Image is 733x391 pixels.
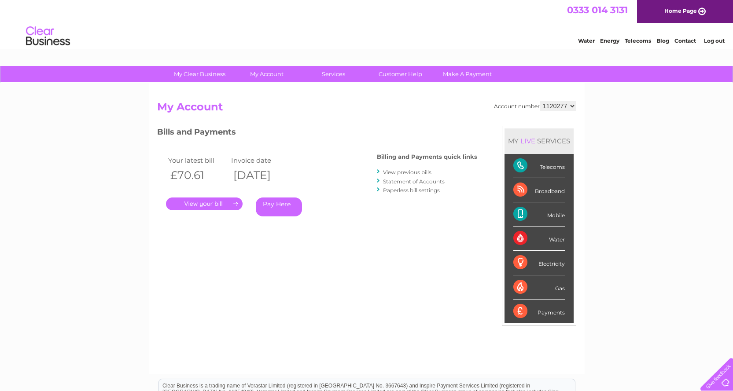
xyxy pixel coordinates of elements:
[383,169,431,175] a: View previous bills
[229,154,292,166] td: Invoice date
[256,197,302,216] a: Pay Here
[674,37,696,44] a: Contact
[656,37,669,44] a: Blog
[513,300,565,323] div: Payments
[505,128,574,153] div: MY SERVICES
[625,37,651,44] a: Telecoms
[567,4,628,15] a: 0333 014 3131
[230,66,303,82] a: My Account
[166,154,229,166] td: Your latest bill
[229,166,292,184] th: [DATE]
[513,178,565,202] div: Broadband
[600,37,619,44] a: Energy
[494,101,576,111] div: Account number
[704,37,725,44] a: Log out
[513,227,565,251] div: Water
[157,101,576,117] h2: My Account
[513,202,565,227] div: Mobile
[578,37,595,44] a: Water
[163,66,236,82] a: My Clear Business
[159,5,575,43] div: Clear Business is a trading name of Verastar Limited (registered in [GEOGRAPHIC_DATA] No. 3667643...
[166,197,243,210] a: .
[383,178,445,185] a: Statement of Accounts
[364,66,437,82] a: Customer Help
[431,66,504,82] a: Make A Payment
[519,137,537,145] div: LIVE
[383,187,440,194] a: Paperless bill settings
[513,251,565,275] div: Electricity
[157,126,477,141] h3: Bills and Payments
[166,166,229,184] th: £70.61
[513,275,565,300] div: Gas
[26,23,70,50] img: logo.png
[377,153,477,160] h4: Billing and Payments quick links
[297,66,370,82] a: Services
[513,154,565,178] div: Telecoms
